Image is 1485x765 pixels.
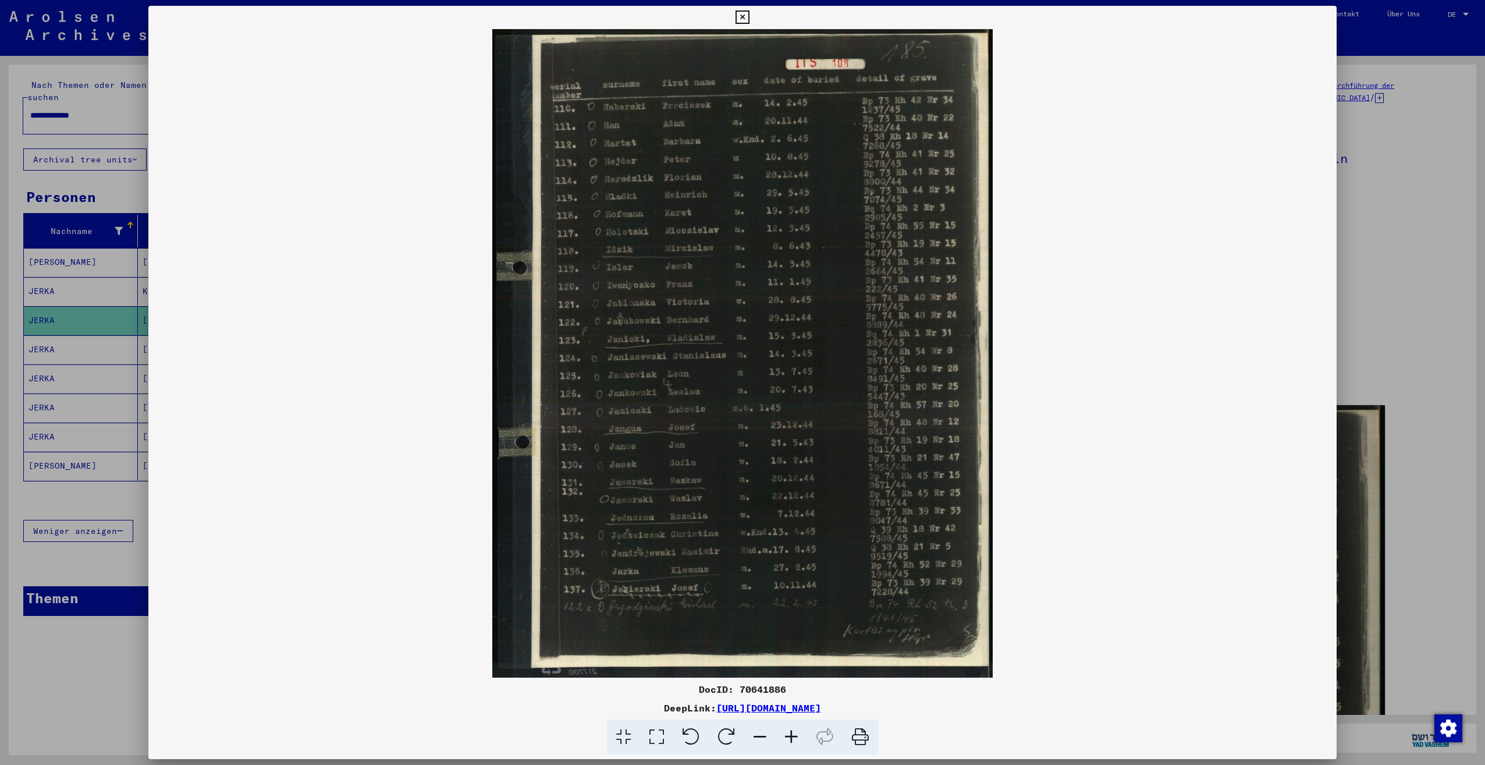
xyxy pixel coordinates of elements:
img: 001.jpg [148,29,1337,678]
img: Zustimmung ändern [1434,714,1462,742]
div: Zustimmung ändern [1434,714,1462,742]
div: DeepLink: [148,701,1337,715]
div: DocID: 70641886 [148,682,1337,696]
a: [URL][DOMAIN_NAME] [716,702,821,714]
